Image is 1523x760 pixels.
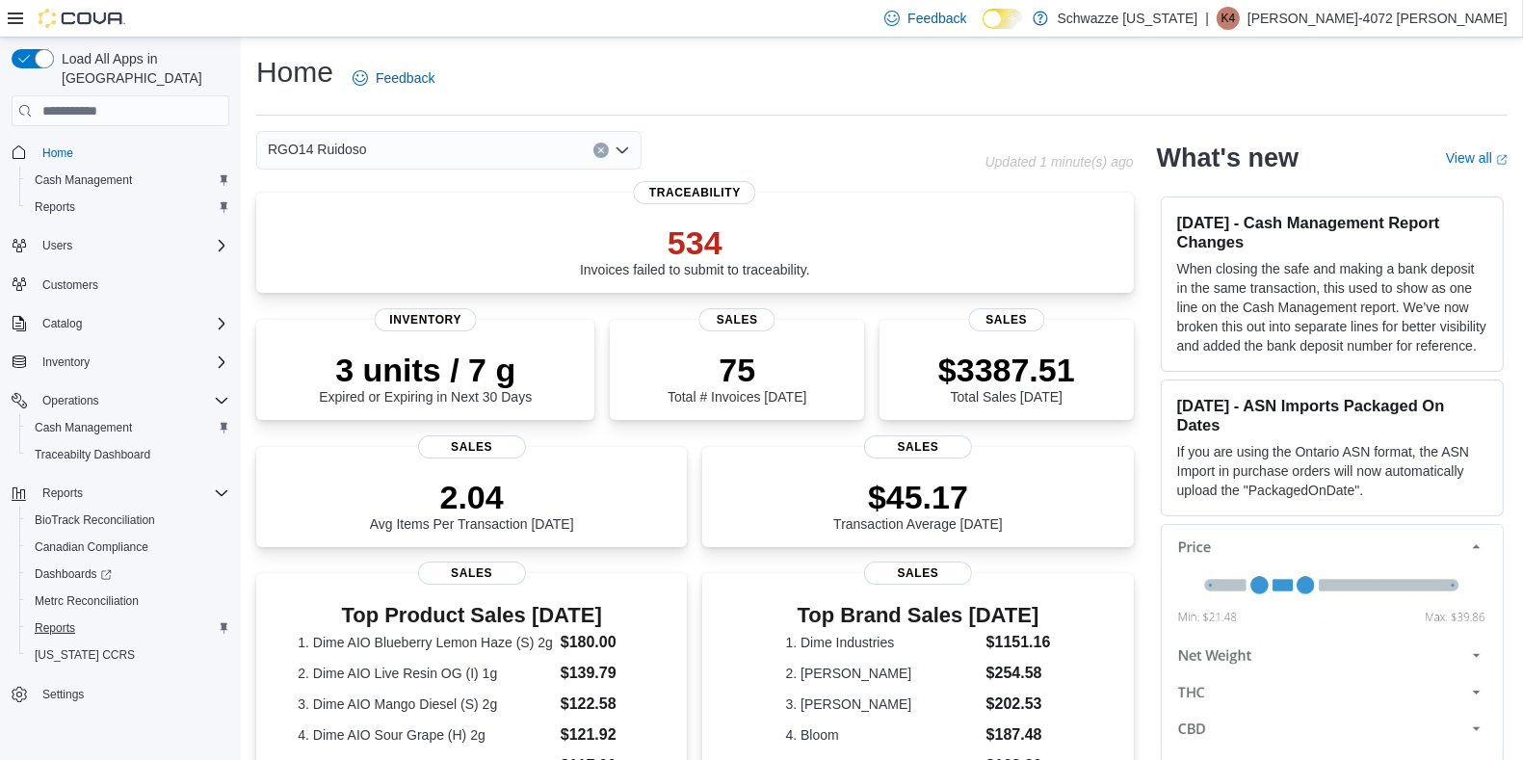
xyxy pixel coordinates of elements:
[27,616,83,640] a: Reports
[35,234,229,257] span: Users
[298,633,553,652] dt: 1. Dime AIO Blueberry Lemon Haze (S) 2g
[27,563,119,586] a: Dashboards
[35,647,135,663] span: [US_STATE] CCRS
[968,308,1044,331] span: Sales
[42,316,82,331] span: Catalog
[985,154,1134,170] p: Updated 1 minute(s) ago
[35,447,150,462] span: Traceabilty Dashboard
[938,351,1075,405] div: Total Sales [DATE]
[1496,154,1508,166] svg: External link
[19,441,237,468] button: Traceabilty Dashboard
[4,349,237,376] button: Inventory
[27,509,163,532] a: BioTrack Reconciliation
[983,9,1023,29] input: Dark Mode
[4,138,237,166] button: Home
[35,199,75,215] span: Reports
[833,478,1003,516] p: $45.17
[35,683,92,706] a: Settings
[27,196,229,219] span: Reports
[42,687,84,702] span: Settings
[35,512,155,528] span: BioTrack Reconciliation
[699,308,775,331] span: Sales
[298,694,553,714] dt: 3. Dime AIO Mango Diesel (S) 2g
[345,59,442,97] a: Feedback
[4,480,237,507] button: Reports
[786,604,1051,627] h3: Top Brand Sales [DATE]
[35,312,90,335] button: Catalog
[986,723,1051,747] dd: $187.48
[4,387,237,414] button: Operations
[319,351,532,389] p: 3 units / 7 g
[370,478,574,516] p: 2.04
[35,482,229,505] span: Reports
[986,662,1051,685] dd: $254.58
[27,169,140,192] a: Cash Management
[35,312,229,335] span: Catalog
[298,664,553,683] dt: 2. Dime AIO Live Resin OG (I) 1g
[319,351,532,405] div: Expired or Expiring in Next 30 Days
[786,725,979,745] dt: 4. Bloom
[19,615,237,642] button: Reports
[983,29,984,30] span: Dark Mode
[1205,7,1209,30] p: |
[27,563,229,586] span: Dashboards
[615,143,630,158] button: Open list of options
[27,443,229,466] span: Traceabilty Dashboard
[27,509,229,532] span: BioTrack Reconciliation
[42,354,90,370] span: Inventory
[35,172,132,188] span: Cash Management
[35,420,132,435] span: Cash Management
[298,604,645,627] h3: Top Product Sales [DATE]
[986,693,1051,716] dd: $202.53
[561,631,645,654] dd: $180.00
[1177,442,1487,500] p: If you are using the Ontario ASN format, the ASN Import in purchase orders will now automatically...
[864,435,972,459] span: Sales
[27,590,146,613] a: Metrc Reconciliation
[35,234,80,257] button: Users
[42,238,72,253] span: Users
[580,223,810,277] div: Invoices failed to submit to traceability.
[35,351,97,374] button: Inventory
[374,308,477,331] span: Inventory
[35,620,75,636] span: Reports
[256,53,333,92] h1: Home
[786,633,979,652] dt: 1. Dime Industries
[19,167,237,194] button: Cash Management
[580,223,810,262] p: 534
[54,49,229,88] span: Load All Apps in [GEOGRAPHIC_DATA]
[42,145,73,161] span: Home
[19,561,237,588] a: Dashboards
[561,662,645,685] dd: $139.79
[593,143,609,158] button: Clear input
[35,273,229,297] span: Customers
[4,271,237,299] button: Customers
[35,566,112,582] span: Dashboards
[27,616,229,640] span: Reports
[39,9,125,28] img: Cova
[27,590,229,613] span: Metrc Reconciliation
[418,562,526,585] span: Sales
[1058,7,1198,30] p: Schwazze [US_STATE]
[1221,7,1236,30] span: K4
[27,536,229,559] span: Canadian Compliance
[35,593,139,609] span: Metrc Reconciliation
[668,351,806,389] p: 75
[35,389,229,412] span: Operations
[370,478,574,532] div: Avg Items Per Transaction [DATE]
[19,414,237,441] button: Cash Management
[1177,396,1487,434] h3: [DATE] - ASN Imports Packaged On Dates
[418,435,526,459] span: Sales
[1217,7,1240,30] div: Karen-4072 Collazo
[35,482,91,505] button: Reports
[27,643,229,667] span: Washington CCRS
[376,68,434,88] span: Feedback
[561,723,645,747] dd: $121.92
[27,169,229,192] span: Cash Management
[27,416,229,439] span: Cash Management
[27,416,140,439] a: Cash Management
[298,725,553,745] dt: 4. Dime AIO Sour Grape (H) 2g
[4,680,237,708] button: Settings
[35,682,229,706] span: Settings
[35,142,81,165] a: Home
[4,310,237,337] button: Catalog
